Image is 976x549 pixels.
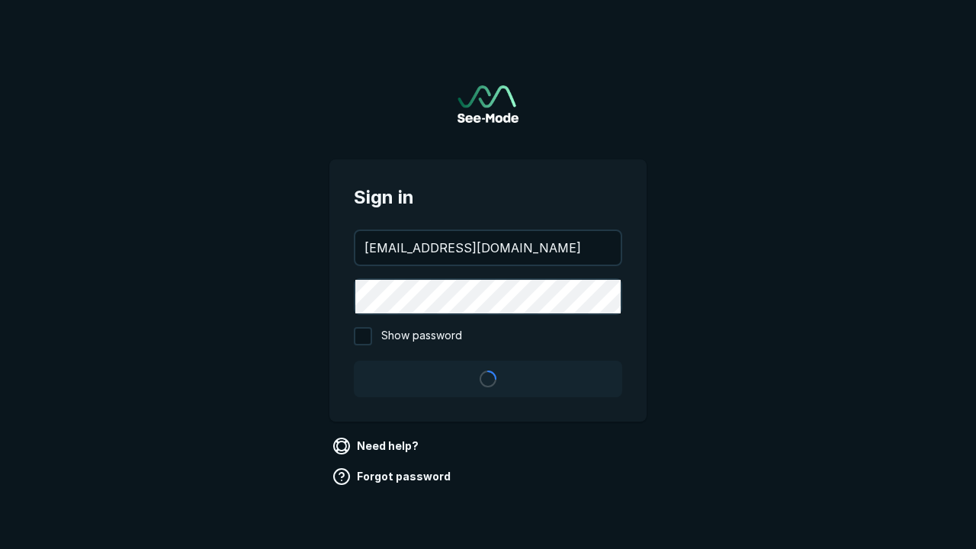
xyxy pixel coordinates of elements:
img: See-Mode Logo [457,85,518,123]
span: Show password [381,327,462,345]
a: Forgot password [329,464,457,489]
a: Need help? [329,434,425,458]
input: your@email.com [355,231,621,265]
a: Go to sign in [457,85,518,123]
span: Sign in [354,184,622,211]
